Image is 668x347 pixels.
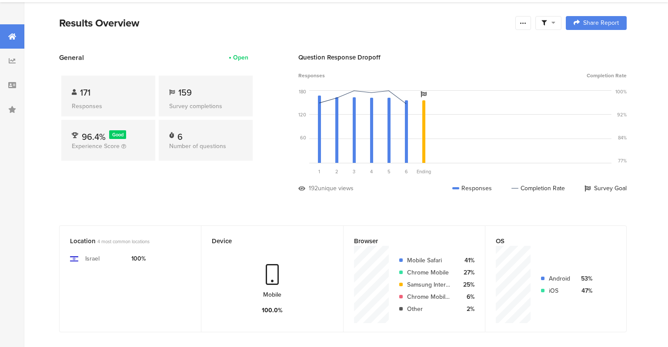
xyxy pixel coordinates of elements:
[421,91,427,97] i: Survey Goal
[615,88,627,95] div: 100%
[587,72,627,79] span: Completion Rate
[354,236,460,246] div: Browser
[407,292,452,301] div: Chrome Mobile iOS
[452,184,492,193] div: Responses
[511,184,565,193] div: Completion Rate
[262,306,283,315] div: 100.0%
[298,72,325,79] span: Responses
[318,184,354,193] div: unique views
[496,236,601,246] div: OS
[415,168,432,175] div: Ending
[407,280,452,289] div: Samsung Internet
[577,274,592,283] div: 53%
[459,268,474,277] div: 27%
[178,86,192,99] span: 159
[618,134,627,141] div: 84%
[405,168,408,175] span: 6
[97,238,150,245] span: 4 most common locations
[459,292,474,301] div: 6%
[407,304,452,314] div: Other
[298,111,306,118] div: 120
[549,274,570,283] div: Android
[577,286,592,295] div: 47%
[617,111,627,118] div: 92%
[407,268,452,277] div: Chrome Mobile
[584,184,627,193] div: Survey Goal
[309,184,318,193] div: 192
[131,254,146,263] div: 100%
[318,168,320,175] span: 1
[112,131,124,138] span: Good
[233,53,248,62] div: Open
[177,130,183,139] div: 6
[85,254,100,263] div: Israel
[407,256,452,265] div: Mobile Safari
[72,142,120,151] span: Experience Score
[82,130,106,143] span: 96.4%
[387,168,391,175] span: 5
[459,304,474,314] div: 2%
[370,168,373,175] span: 4
[59,15,511,31] div: Results Overview
[335,168,338,175] span: 2
[299,88,306,95] div: 180
[59,53,84,63] span: General
[549,286,570,295] div: iOS
[459,280,474,289] div: 25%
[298,53,627,62] div: Question Response Dropoff
[263,290,281,299] div: Mobile
[70,236,176,246] div: Location
[72,102,145,111] div: Responses
[80,86,90,99] span: 171
[353,168,355,175] span: 3
[618,157,627,164] div: 77%
[169,142,226,151] span: Number of questions
[169,102,242,111] div: Survey completions
[459,256,474,265] div: 41%
[300,134,306,141] div: 60
[583,20,619,26] span: Share Report
[212,236,318,246] div: Device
